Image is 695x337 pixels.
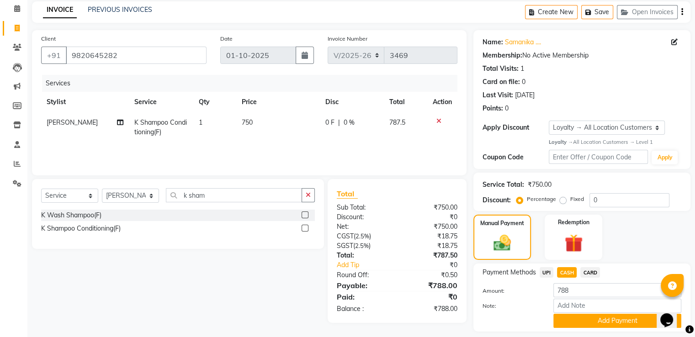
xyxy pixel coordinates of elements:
label: Note: [476,302,546,310]
div: Round Off: [330,270,397,280]
button: Open Invoices [617,5,678,19]
th: Service [129,92,193,112]
div: ₹0 [408,260,464,270]
div: Paid: [330,291,397,302]
div: ₹788.00 [397,280,464,291]
input: Enter Offer / Coupon Code [549,150,648,164]
span: 0 % [344,118,355,127]
span: CGST [337,232,354,240]
span: 750 [242,118,253,126]
th: Action [427,92,457,112]
th: Disc [320,92,384,112]
th: Price [236,92,320,112]
div: Discount: [330,212,397,222]
div: ₹18.75 [397,232,464,241]
th: Stylist [41,92,129,112]
div: K Shampoo Conditioning(F) [41,224,121,233]
div: Card on file: [483,77,520,87]
span: 0 F [325,118,334,127]
div: Coupon Code [483,153,549,162]
div: 1 [520,64,524,74]
a: Add Tip [330,260,408,270]
span: 2.5% [355,242,369,249]
button: Apply [652,151,678,164]
label: Percentage [527,195,556,203]
span: UPI [540,267,554,278]
div: ( ) [330,232,397,241]
div: Name: [483,37,503,47]
div: Net: [330,222,397,232]
th: Total [384,92,427,112]
iframe: chat widget [657,300,686,328]
div: Discount: [483,195,511,205]
div: ₹750.00 [397,222,464,232]
div: [DATE] [515,90,535,100]
div: Balance : [330,304,397,314]
label: Invoice Number [328,35,367,43]
div: ₹0.50 [397,270,464,280]
div: ₹0 [397,212,464,222]
span: 2.5% [355,232,369,240]
input: Search by Name/Mobile/Email/Code [66,47,207,64]
a: Samanika .... [505,37,541,47]
span: K Shampoo Conditioning(F) [134,118,187,136]
div: ₹750.00 [397,203,464,212]
button: Save [581,5,613,19]
input: Search or Scan [166,188,302,202]
div: Total: [330,251,397,260]
div: K Wash Shampoo(F) [41,211,101,220]
img: _cash.svg [488,233,516,253]
button: +91 [41,47,67,64]
div: Membership: [483,51,522,60]
th: Qty [193,92,236,112]
label: Amount: [476,287,546,295]
div: Total Visits: [483,64,519,74]
input: Amount [553,283,681,297]
a: INVOICE [43,2,77,18]
div: Last Visit: [483,90,513,100]
label: Date [220,35,233,43]
div: No Active Membership [483,51,681,60]
span: CARD [580,267,600,278]
div: Payable: [330,280,397,291]
span: | [338,118,340,127]
div: ₹750.00 [528,180,552,190]
span: [PERSON_NAME] [47,118,98,126]
span: Total [337,189,358,199]
label: Client [41,35,56,43]
div: ₹0 [397,291,464,302]
label: Redemption [558,218,589,226]
label: Manual Payment [480,219,524,227]
div: ( ) [330,241,397,251]
span: Payment Methods [483,268,536,277]
input: Add Note [553,299,681,313]
button: Create New [525,5,578,19]
button: Add Payment [553,314,681,328]
div: 0 [505,104,509,113]
div: ₹18.75 [397,241,464,251]
div: Sub Total: [330,203,397,212]
div: Apply Discount [483,123,549,132]
span: 787.5 [389,118,405,126]
div: Points: [483,104,503,113]
span: SGST [337,242,353,250]
img: _gift.svg [559,232,589,255]
span: 1 [199,118,202,126]
strong: Loyalty → [549,139,573,145]
div: Services [42,75,464,92]
a: PREVIOUS INVOICES [88,5,152,14]
div: Service Total: [483,180,524,190]
label: Fixed [570,195,584,203]
div: ₹787.50 [397,251,464,260]
div: ₹788.00 [397,304,464,314]
div: All Location Customers → Level 1 [549,138,681,146]
span: CASH [557,267,577,278]
div: 0 [522,77,525,87]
